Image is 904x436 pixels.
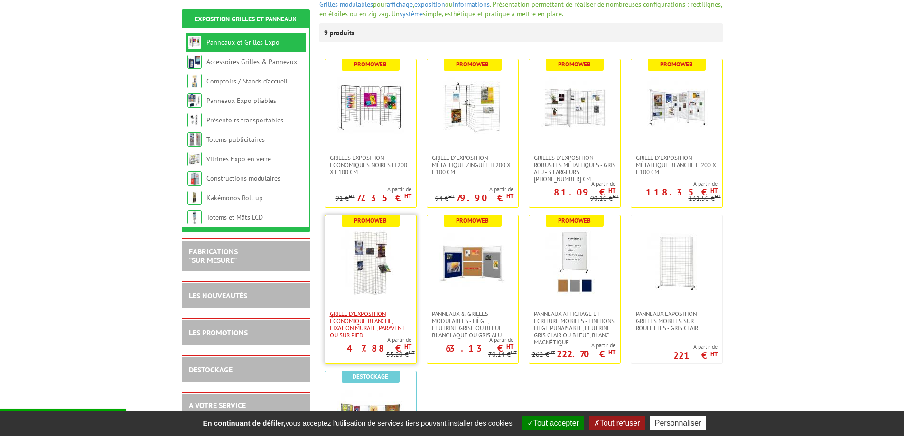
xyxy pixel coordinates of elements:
span: A partir de [631,180,718,187]
h2: A votre service [189,401,303,410]
a: Exposition Grilles et Panneaux [195,15,297,23]
sup: HT [715,193,721,200]
a: Grille d'exposition économique blanche, fixation murale, paravent ou sur pied [325,310,416,339]
img: Vitrines Expo en verre [187,152,202,166]
span: Panneaux Affichage et Ecriture Mobiles - finitions liège punaisable, feutrine gris clair ou bleue... [534,310,615,346]
span: Grille d'exposition métallique Zinguée H 200 x L 100 cm [432,154,513,176]
p: 221 € [673,353,718,358]
img: Panneaux & Grilles modulables - liège, feutrine grise ou bleue, blanc laqué ou gris alu [439,230,506,296]
p: 47.88 € [347,345,411,351]
a: Totems publicitaires [206,135,265,144]
b: Promoweb [456,60,489,68]
p: 131.50 € [689,195,721,202]
span: A partir de [325,336,411,343]
p: 9 produits [324,23,360,42]
a: DESTOCKAGE [189,365,233,374]
img: Panneaux et Grilles Expo [187,35,202,49]
img: Grilles Exposition Economiques Noires H 200 x L 100 cm [337,74,404,140]
b: Promoweb [660,60,693,68]
p: 81.09 € [554,189,615,195]
b: Promoweb [354,216,387,224]
img: Grille d'exposition métallique Zinguée H 200 x L 100 cm [439,74,506,140]
b: Promoweb [354,60,387,68]
a: Panneaux & Grilles modulables - liège, feutrine grise ou bleue, blanc laqué ou gris alu [427,310,518,339]
a: Constructions modulaires [206,174,280,183]
a: Totems et Mâts LCD [206,213,263,222]
sup: HT [404,343,411,351]
button: Personnaliser (fenêtre modale) [650,416,706,430]
img: Panneaux Exposition Grilles mobiles sur roulettes - gris clair [643,230,710,296]
span: Panneaux Exposition Grilles mobiles sur roulettes - gris clair [636,310,718,332]
a: Grille d'exposition métallique blanche H 200 x L 100 cm [631,154,722,176]
button: Tout accepter [522,416,584,430]
a: Grilles Exposition Economiques Noires H 200 x L 100 cm [325,154,416,176]
p: 118.35 € [646,189,718,195]
button: Tout refuser [589,416,644,430]
span: Grilles d'exposition robustes métalliques - gris alu - 3 largeurs [PHONE_NUMBER] cm [534,154,615,183]
img: Panneaux Expo pliables [187,93,202,108]
p: 53.20 € [386,351,415,358]
img: Totems et Mâts LCD [187,210,202,224]
img: Constructions modulaires [187,171,202,186]
span: Grille d'exposition économique blanche, fixation murale, paravent ou sur pied [330,310,411,339]
a: Grille d'exposition métallique Zinguée H 200 x L 100 cm [427,154,518,176]
a: Panneaux et Grilles Expo [206,38,280,46]
sup: HT [608,348,615,356]
img: Présentoirs transportables [187,113,202,127]
b: Promoweb [558,216,591,224]
span: A partir de [529,180,615,187]
sup: HT [409,349,415,356]
span: vous acceptez l'utilisation de services tiers pouvant installer des cookies [198,419,517,427]
sup: HT [710,350,718,358]
p: 262 € [532,351,555,358]
strong: En continuant de défiler, [203,419,285,427]
p: 63.13 € [446,345,513,351]
b: Promoweb [558,60,591,68]
a: FABRICATIONS"Sur Mesure" [189,247,238,265]
p: 70.14 € [488,351,517,358]
a: système [400,9,423,18]
span: Panneaux & Grilles modulables - liège, feutrine grise ou bleue, blanc laqué ou gris alu [432,310,513,339]
sup: HT [613,193,619,200]
img: Panneaux Affichage et Ecriture Mobiles - finitions liège punaisable, feutrine gris clair ou bleue... [541,230,608,296]
p: 79.90 € [456,195,513,201]
a: Kakémonos Roll-up [206,194,263,202]
img: Grille d'exposition économique blanche, fixation murale, paravent ou sur pied [337,230,404,296]
a: Panneaux Exposition Grilles mobiles sur roulettes - gris clair [631,310,722,332]
span: A partir de [532,342,615,349]
a: Comptoirs / Stands d'accueil [206,77,288,85]
sup: HT [448,193,455,200]
a: Accessoires Grilles & Panneaux [206,57,297,66]
a: Grilles d'exposition robustes métalliques - gris alu - 3 largeurs [PHONE_NUMBER] cm [529,154,620,183]
a: Vitrines Expo en verre [206,155,271,163]
b: Destockage [353,372,388,380]
b: Promoweb [456,216,489,224]
p: 94 € [435,195,455,202]
img: Grilles d'exposition robustes métalliques - gris alu - 3 largeurs 70-100-120 cm [541,74,608,140]
sup: HT [511,349,517,356]
a: Panneaux Expo pliables [206,96,276,105]
sup: HT [506,192,513,200]
span: A partir de [435,186,513,193]
span: A partir de [427,336,513,343]
p: 222.70 € [557,351,615,357]
span: A partir de [673,343,718,351]
a: Panneaux Affichage et Ecriture Mobiles - finitions liège punaisable, feutrine gris clair ou bleue... [529,310,620,346]
sup: HT [710,186,718,195]
a: Présentoirs transportables [206,116,283,124]
sup: HT [404,192,411,200]
span: A partir de [336,186,411,193]
img: Grille d'exposition métallique blanche H 200 x L 100 cm [643,74,710,140]
img: Comptoirs / Stands d'accueil [187,74,202,88]
p: 91 € [336,195,355,202]
sup: HT [506,343,513,351]
p: 77.35 € [356,195,411,201]
sup: HT [349,193,355,200]
img: Kakémonos Roll-up [187,191,202,205]
p: 90.10 € [590,195,619,202]
span: Grilles Exposition Economiques Noires H 200 x L 100 cm [330,154,411,176]
span: Grille d'exposition métallique blanche H 200 x L 100 cm [636,154,718,176]
sup: HT [608,186,615,195]
img: Accessoires Grilles & Panneaux [187,55,202,69]
sup: HT [549,349,555,356]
